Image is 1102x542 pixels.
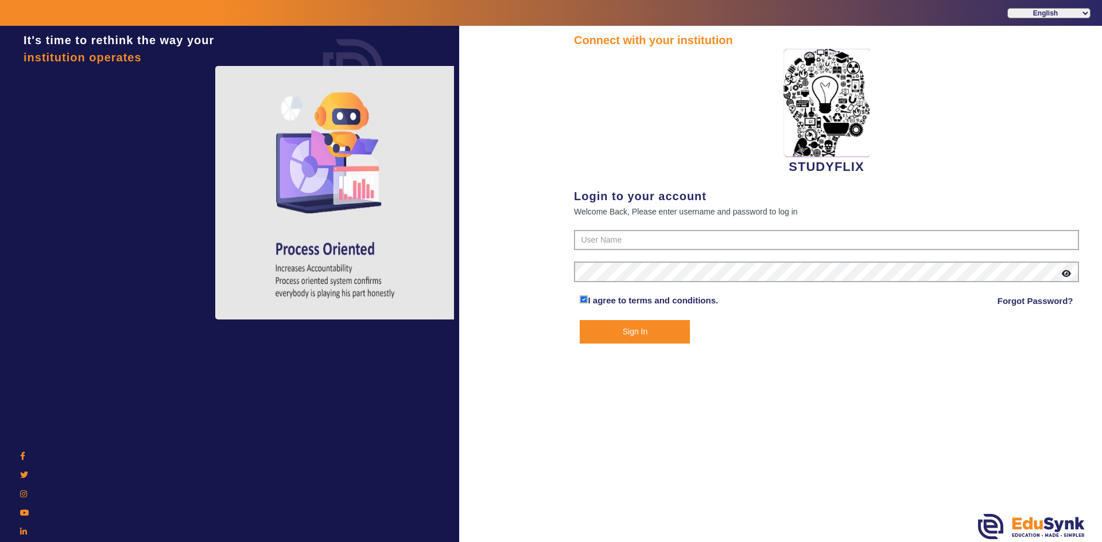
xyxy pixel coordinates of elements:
[24,51,142,64] span: institution operates
[580,320,690,344] button: Sign In
[574,230,1079,251] input: User Name
[978,514,1085,539] img: edusynk.png
[574,32,1079,49] div: Connect with your institution
[998,294,1073,308] a: Forgot Password?
[310,26,396,112] img: login.png
[783,49,870,157] img: 2da83ddf-6089-4dce-a9e2-416746467bdd
[24,34,214,46] span: It's time to rethink the way your
[588,295,718,305] a: I agree to terms and conditions.
[215,66,456,319] img: login4.png
[574,205,1079,219] div: Welcome Back, Please enter username and password to log in
[574,49,1079,176] div: STUDYFLIX
[574,188,1079,205] div: Login to your account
